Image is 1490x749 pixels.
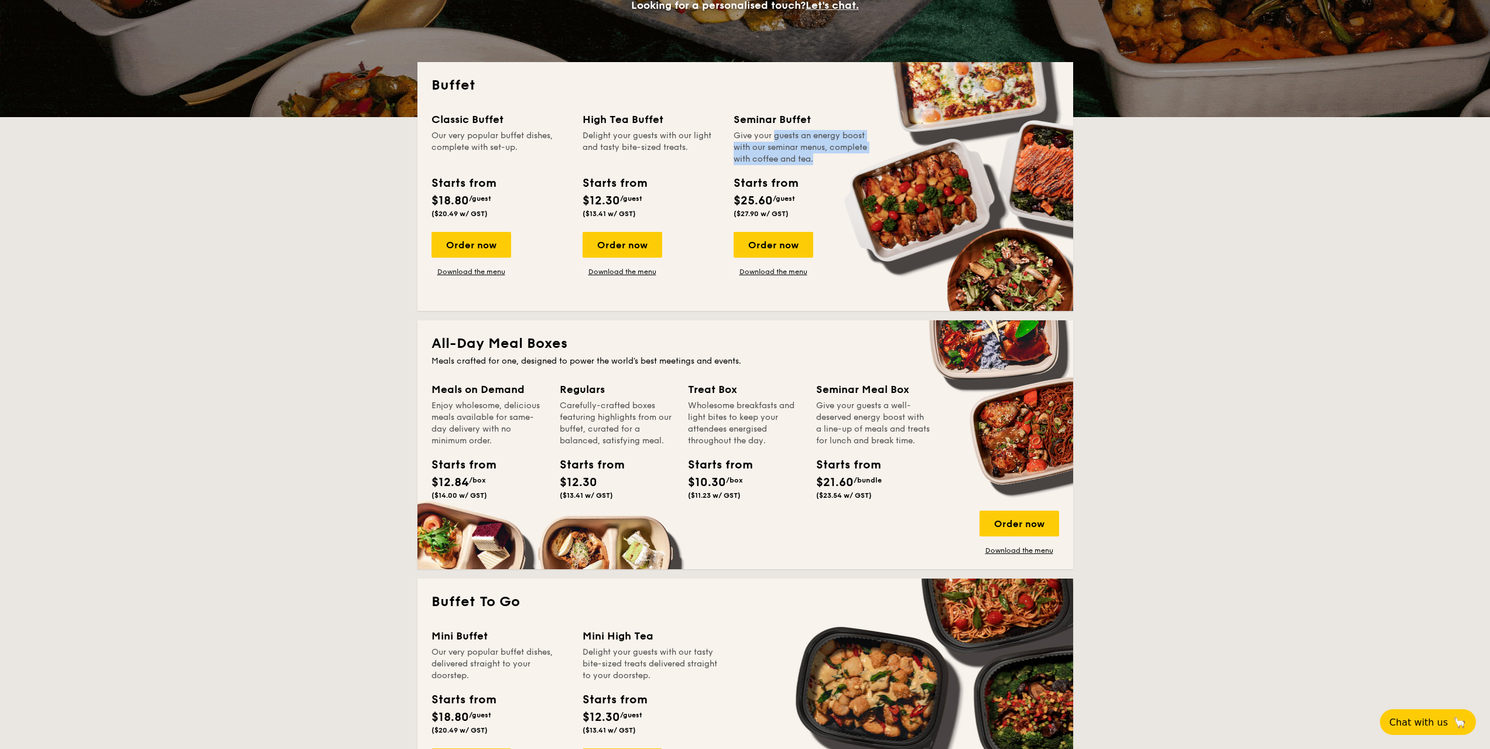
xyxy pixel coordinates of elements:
[688,381,802,398] div: Treat Box
[583,710,620,724] span: $12.30
[583,691,646,709] div: Starts from
[431,130,568,165] div: Our very popular buffet dishes, complete with set-up.
[734,210,789,218] span: ($27.90 w/ GST)
[1453,716,1467,729] span: 🦙
[431,710,469,724] span: $18.80
[734,232,813,258] div: Order now
[583,628,720,644] div: Mini High Tea
[560,476,597,490] span: $12.30
[620,711,642,719] span: /guest
[734,175,797,192] div: Starts from
[583,210,636,218] span: ($13.41 w/ GST)
[726,476,743,484] span: /box
[431,456,484,474] div: Starts from
[688,456,741,474] div: Starts from
[583,232,662,258] div: Order now
[734,267,813,276] a: Download the menu
[816,491,872,500] span: ($23.54 w/ GST)
[1380,709,1476,735] button: Chat with us🦙
[431,628,568,644] div: Mini Buffet
[469,711,491,719] span: /guest
[560,456,612,474] div: Starts from
[583,111,720,128] div: High Tea Buffet
[854,476,882,484] span: /bundle
[431,267,511,276] a: Download the menu
[773,194,795,203] span: /guest
[816,476,854,490] span: $21.60
[431,476,469,490] span: $12.84
[816,400,930,447] div: Give your guests a well-deserved energy boost with a line-up of meals and treats for lunch and br...
[816,381,930,398] div: Seminar Meal Box
[583,647,720,682] div: Delight your guests with our tasty bite-sized treats delivered straight to your doorstep.
[469,476,486,484] span: /box
[431,400,546,447] div: Enjoy wholesome, delicious meals available for same-day delivery with no minimum order.
[431,232,511,258] div: Order now
[431,175,495,192] div: Starts from
[583,267,662,276] a: Download the menu
[734,194,773,208] span: $25.60
[431,76,1059,95] h2: Buffet
[688,400,802,447] div: Wholesome breakfasts and light bites to keep your attendees energised throughout the day.
[979,511,1059,536] div: Order now
[583,726,636,734] span: ($13.41 w/ GST)
[979,546,1059,555] a: Download the menu
[469,194,491,203] span: /guest
[431,334,1059,353] h2: All-Day Meal Boxes
[431,593,1059,611] h2: Buffet To Go
[431,111,568,128] div: Classic Buffet
[431,355,1059,367] div: Meals crafted for one, designed to power the world's best meetings and events.
[688,476,726,490] span: $10.30
[431,381,546,398] div: Meals on Demand
[1389,717,1448,728] span: Chat with us
[583,130,720,165] div: Delight your guests with our light and tasty bite-sized treats.
[560,491,613,500] span: ($13.41 w/ GST)
[431,491,487,500] span: ($14.00 w/ GST)
[583,194,620,208] span: $12.30
[431,726,488,734] span: ($20.49 w/ GST)
[560,381,674,398] div: Regulars
[431,210,488,218] span: ($20.49 w/ GST)
[734,130,871,165] div: Give your guests an energy boost with our seminar menus, complete with coffee and tea.
[431,194,469,208] span: $18.80
[620,194,642,203] span: /guest
[583,175,646,192] div: Starts from
[816,456,869,474] div: Starts from
[560,400,674,447] div: Carefully-crafted boxes featuring highlights from our buffet, curated for a balanced, satisfying ...
[688,491,741,500] span: ($11.23 w/ GST)
[431,691,495,709] div: Starts from
[431,647,568,682] div: Our very popular buffet dishes, delivered straight to your doorstep.
[734,111,871,128] div: Seminar Buffet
